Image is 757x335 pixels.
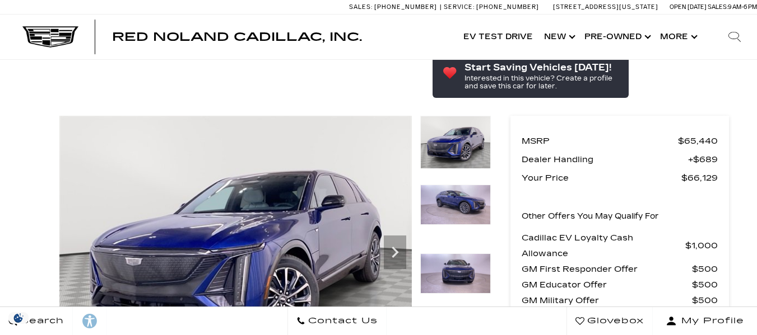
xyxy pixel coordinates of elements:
[653,307,757,335] button: Open user profile menu
[349,4,440,10] a: Sales: [PHONE_NUMBER]
[678,133,718,149] span: $65,440
[522,152,718,167] a: Dealer Handling $689
[17,313,64,329] span: Search
[692,277,718,292] span: $500
[287,307,387,335] a: Contact Us
[654,15,701,59] button: More
[522,209,659,224] p: Other Offers You May Qualify For
[522,261,692,277] span: GM First Responder Offer
[420,253,491,294] img: New 2025 Opulent Blue Metallic Cadillac Sport 1 image 3
[522,277,718,292] a: GM Educator Offer $500
[374,3,437,11] span: [PHONE_NUMBER]
[522,292,692,308] span: GM Military Offer
[522,292,718,308] a: GM Military Offer $500
[6,312,31,324] section: Click to Open Cookie Consent Modal
[522,230,685,261] span: Cadillac EV Loyalty Cash Allowance
[458,15,538,59] a: EV Test Drive
[384,235,406,269] div: Next
[677,313,744,329] span: My Profile
[112,31,362,43] a: Red Noland Cadillac, Inc.
[681,170,718,186] span: $66,129
[688,152,718,167] span: $689
[476,3,539,11] span: [PHONE_NUMBER]
[685,238,718,253] span: $1,000
[6,312,31,324] img: Opt-Out Icon
[444,3,475,11] span: Service:
[522,133,718,149] a: MSRP $65,440
[670,3,707,11] span: Open [DATE]
[349,3,373,11] span: Sales:
[538,15,579,59] a: New
[112,30,362,44] span: Red Noland Cadillac, Inc.
[728,3,757,11] span: 9 AM-6 PM
[522,277,692,292] span: GM Educator Offer
[522,170,681,186] span: Your Price
[22,26,78,48] img: Cadillac Dark Logo with Cadillac White Text
[584,313,644,329] span: Glovebox
[692,261,718,277] span: $500
[305,313,378,329] span: Contact Us
[522,170,718,186] a: Your Price $66,129
[420,185,491,225] img: New 2025 Opulent Blue Metallic Cadillac Sport 1 image 2
[420,116,491,169] img: New 2025 Opulent Blue Metallic Cadillac Sport 1 image 1
[708,3,728,11] span: Sales:
[692,292,718,308] span: $500
[522,133,678,149] span: MSRP
[553,3,658,11] a: [STREET_ADDRESS][US_STATE]
[522,152,688,167] span: Dealer Handling
[579,15,654,59] a: Pre-Owned
[566,307,653,335] a: Glovebox
[522,261,718,277] a: GM First Responder Offer $500
[440,4,542,10] a: Service: [PHONE_NUMBER]
[522,230,718,261] a: Cadillac EV Loyalty Cash Allowance $1,000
